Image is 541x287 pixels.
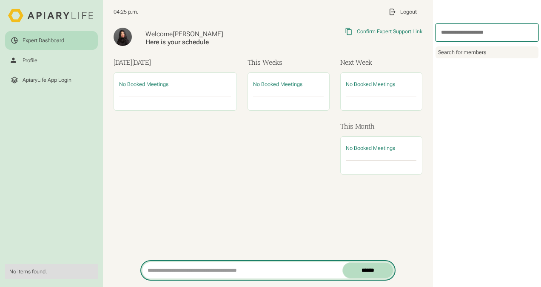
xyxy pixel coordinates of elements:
[346,81,395,87] span: No Booked Meetings
[132,58,151,66] span: [DATE]
[400,9,417,15] div: Logout
[173,30,223,38] span: [PERSON_NAME]
[5,71,97,89] a: ApiaryLife App Login
[9,268,93,275] div: No items found.
[23,37,64,44] div: Expert Dashboard
[114,9,138,15] span: 04:25 p.m.
[23,57,37,64] div: Profile
[119,81,168,87] span: No Booked Meetings
[248,57,330,67] h3: This Weeks
[346,145,395,151] span: No Booked Meetings
[340,121,422,131] h3: This Month
[5,51,97,69] a: Profile
[383,3,422,21] a: Logout
[357,28,422,35] div: Confirm Expert Support Link
[23,77,71,83] div: ApiaryLife App Login
[340,57,422,67] h3: Next Week
[114,57,237,67] h3: [DATE]
[436,46,538,58] div: Search for members
[145,30,283,38] div: Welcome
[253,81,302,87] span: No Booked Meetings
[145,38,283,46] div: Here is your schedule
[5,31,97,49] a: Expert Dashboard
